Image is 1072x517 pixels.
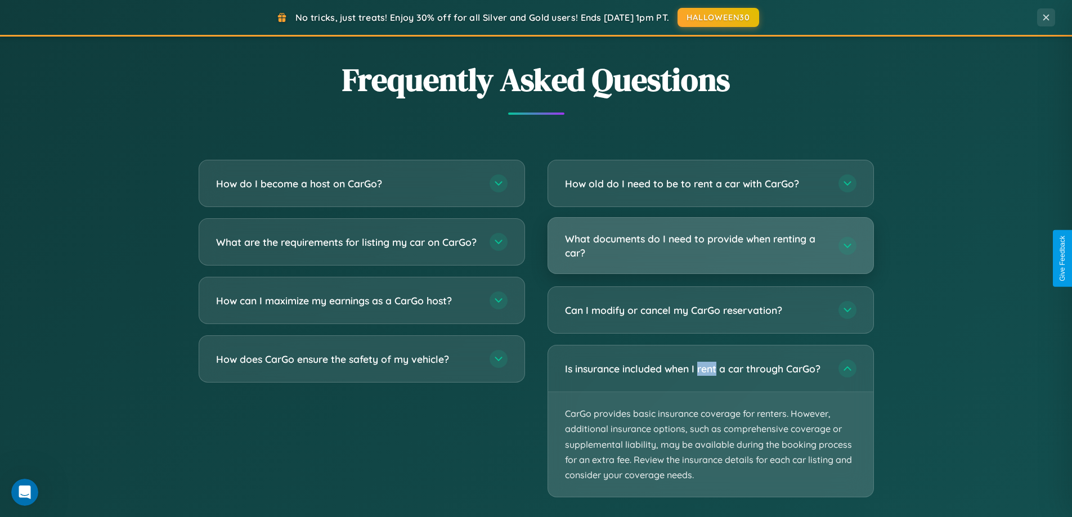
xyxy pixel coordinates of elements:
[199,58,874,101] h2: Frequently Asked Questions
[565,362,827,376] h3: Is insurance included when I rent a car through CarGo?
[678,8,759,27] button: HALLOWEEN30
[216,177,478,191] h3: How do I become a host on CarGo?
[565,303,827,317] h3: Can I modify or cancel my CarGo reservation?
[216,352,478,366] h3: How does CarGo ensure the safety of my vehicle?
[565,177,827,191] h3: How old do I need to be to rent a car with CarGo?
[216,235,478,249] h3: What are the requirements for listing my car on CarGo?
[11,479,38,506] iframe: Intercom live chat
[1058,236,1066,281] div: Give Feedback
[216,294,478,308] h3: How can I maximize my earnings as a CarGo host?
[548,392,873,497] p: CarGo provides basic insurance coverage for renters. However, additional insurance options, such ...
[295,12,669,23] span: No tricks, just treats! Enjoy 30% off for all Silver and Gold users! Ends [DATE] 1pm PT.
[565,232,827,259] h3: What documents do I need to provide when renting a car?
